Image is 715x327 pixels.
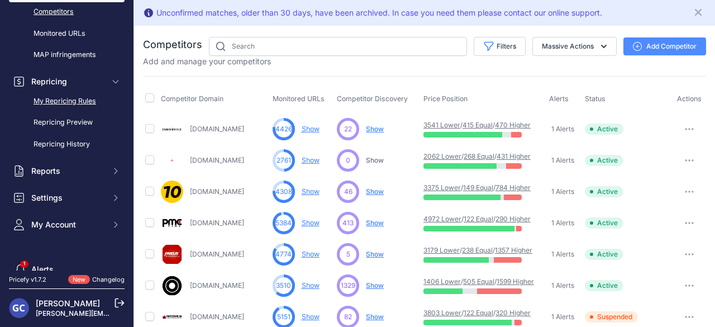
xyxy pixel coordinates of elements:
span: Show [366,219,384,227]
span: Settings [31,192,104,203]
a: 3375 Lower [423,183,461,192]
a: Monitored URLs [9,24,125,44]
span: 22 [344,124,352,134]
a: [DOMAIN_NAME] [190,219,244,227]
a: My Repricing Rules [9,92,125,111]
span: 1 Alerts [551,281,574,290]
a: 122 Equal [464,309,493,317]
span: Show [366,187,384,196]
h2: Competitors [143,37,202,53]
a: 431 Higher [497,152,531,160]
a: [DOMAIN_NAME] [190,125,244,133]
span: 0 [346,155,350,165]
a: Show [302,187,320,196]
a: 470 Higher [495,121,531,129]
span: 5384 [275,218,292,228]
p: / / [423,152,495,161]
a: Changelog [92,276,125,283]
button: Reports [9,161,125,181]
a: Show [302,250,320,258]
a: 3179 Lower [423,246,460,254]
span: Monitored URLs [273,94,325,103]
span: 82 [344,312,352,322]
input: Search [209,37,467,56]
span: 3510 [276,281,291,291]
a: 415 Equal [463,121,493,129]
span: Competitor Domain [161,94,223,103]
a: [PERSON_NAME] [36,298,100,308]
button: Settings [9,188,125,208]
a: Show [302,156,320,164]
a: 238 Equal [462,246,493,254]
button: My Account [9,215,125,235]
p: / / [423,246,495,255]
a: 149 Equal [463,183,493,192]
button: Add Competitor [623,37,706,55]
span: 46 [344,187,352,197]
a: Show [302,281,320,290]
span: Show [366,250,384,258]
a: MAP infringements [9,45,125,65]
button: Filters [474,37,526,56]
a: 3803 Lower [423,309,461,317]
span: Reports [31,165,104,177]
a: 1 Alerts [549,155,574,166]
p: / / [423,215,495,224]
p: / / [423,277,495,286]
span: Actions [677,94,702,103]
span: Status [585,94,606,103]
a: 784 Higher [495,183,531,192]
div: Pricefy v1.7.2 [9,275,46,285]
a: 1 Alerts [549,311,574,323]
a: Repricing Preview [9,113,125,132]
span: 1 Alerts [551,125,574,134]
span: 5 [346,249,350,259]
span: Active [585,124,623,135]
a: 1357 Higher [495,246,532,254]
span: Suspended [585,311,638,323]
span: Repricing [31,76,104,87]
span: Active [585,155,623,166]
span: Show [366,281,384,290]
a: 320 Higher [495,309,531,317]
span: 5151 [277,312,290,322]
span: Active [585,186,623,197]
span: 1 Alerts [551,187,574,196]
a: [DOMAIN_NAME] [190,187,244,196]
span: 1 Alerts [551,156,574,165]
span: Price Position [423,94,468,103]
a: 1 Alerts [549,217,574,229]
a: Alerts [9,259,125,279]
a: Show [302,312,320,321]
span: Show [366,125,384,133]
a: Repricing History [9,135,125,154]
a: [DOMAIN_NAME] [190,312,244,321]
a: [DOMAIN_NAME] [190,281,244,290]
p: / / [423,121,495,130]
a: Competitors [9,2,125,22]
a: 4972 Lower [423,215,461,223]
a: 1 Alerts [549,249,574,260]
button: Repricing [9,72,125,92]
span: Active [585,249,623,260]
a: 2062 Lower [423,152,461,160]
span: 1 Alerts [551,312,574,321]
p: Add and manage your competitors [143,56,271,67]
a: 290 Higher [495,215,531,223]
span: Show [366,312,384,321]
a: [DOMAIN_NAME] [190,250,244,258]
a: 1 Alerts [549,124,574,135]
span: 4308 [275,187,292,197]
a: [DOMAIN_NAME] [190,156,244,164]
span: My Account [31,219,104,230]
span: 4774 [275,249,292,259]
button: Close [693,4,706,18]
a: 505 Equal [463,277,494,286]
p: / / [423,183,495,192]
span: 1329 [341,281,355,291]
p: / / [423,309,495,317]
a: 122 Equal [464,215,493,223]
span: New [68,275,90,285]
a: 1406 Lower [423,277,461,286]
span: Competitor Discovery [337,94,408,103]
